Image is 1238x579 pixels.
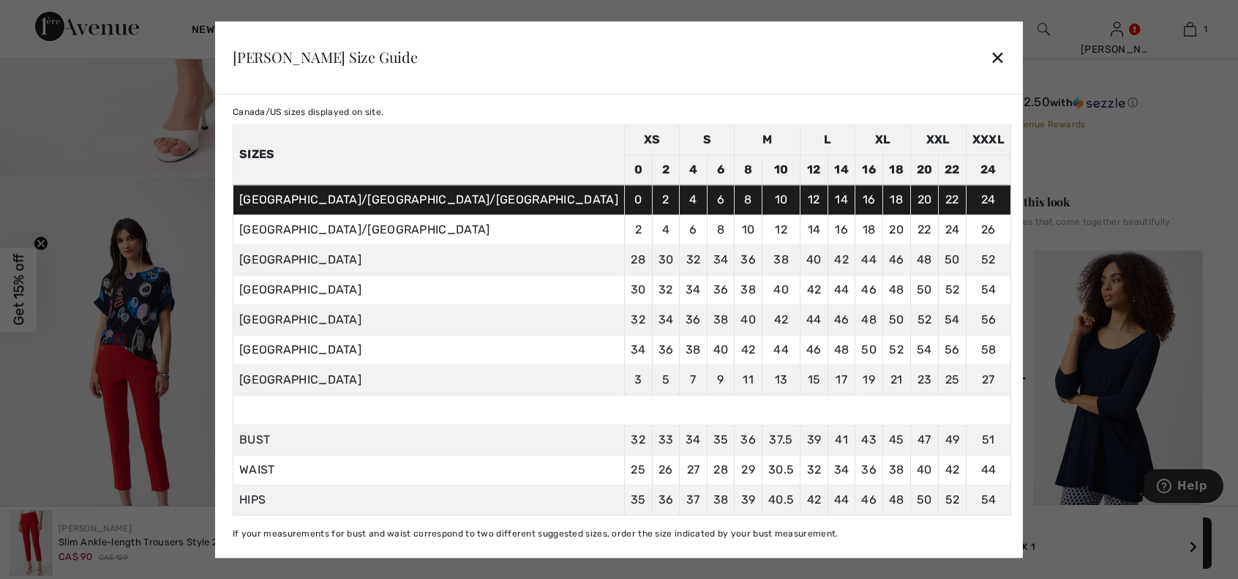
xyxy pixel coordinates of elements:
td: 46 [882,244,910,274]
span: 46 [861,493,877,507]
td: WAIST [233,455,624,485]
td: 22 [939,154,967,184]
td: 52 [966,244,1010,274]
td: 16 [828,214,855,244]
td: 54 [910,335,939,365]
div: If your measurements for bust and waist correspond to two different suggested sizes, order the si... [233,527,1011,540]
td: 44 [828,274,855,305]
td: 40 [735,305,762,335]
td: 18 [882,184,910,214]
span: 35 [713,433,729,447]
td: 52 [882,335,910,365]
td: 34 [652,305,680,335]
td: 10 [735,214,762,244]
td: 56 [966,305,1010,335]
div: [PERSON_NAME] Size Guide [233,50,418,64]
td: 46 [855,274,883,305]
th: Sizes [233,124,624,184]
span: 32 [807,463,822,477]
span: 33 [659,433,674,447]
td: 30 [652,244,680,274]
span: 51 [982,433,995,447]
td: 50 [855,335,883,365]
td: XXL [910,124,966,154]
td: 20 [882,214,910,244]
span: 36 [659,493,674,507]
td: 22 [910,214,939,244]
td: 9 [707,365,735,395]
td: 40 [800,244,828,274]
td: [GEOGRAPHIC_DATA] [233,305,624,335]
td: 21 [882,365,910,395]
span: 34 [834,463,849,477]
span: 32 [631,433,645,447]
td: 27 [966,365,1010,395]
td: BUST [233,425,624,455]
td: 18 [882,154,910,184]
td: 8 [735,154,762,184]
td: 2 [652,184,680,214]
td: 34 [624,335,652,365]
td: 42 [735,335,762,365]
td: 40 [707,335,735,365]
div: Canada/US sizes displayed on site. [233,105,1011,119]
td: 48 [855,305,883,335]
td: S [680,124,735,154]
td: 20 [910,184,939,214]
td: 48 [882,274,910,305]
td: 32 [652,274,680,305]
span: 39 [741,493,756,507]
td: 22 [939,184,967,214]
td: 6 [707,184,735,214]
td: XS [624,124,679,154]
td: 6 [680,214,708,244]
td: 14 [800,214,828,244]
td: 46 [828,305,855,335]
span: 42 [945,463,960,477]
td: [GEOGRAPHIC_DATA] [233,365,624,395]
td: 0 [624,184,652,214]
td: 7 [680,365,708,395]
span: 45 [889,433,904,447]
td: 0 [624,154,652,184]
span: 27 [687,463,700,477]
td: 6 [707,154,735,184]
td: 14 [828,154,855,184]
td: 12 [800,154,828,184]
td: 25 [939,365,967,395]
td: 44 [800,305,828,335]
td: 36 [652,335,680,365]
td: 20 [910,154,939,184]
span: 37 [686,493,700,507]
td: 17 [828,365,855,395]
span: 37.5 [769,433,792,447]
span: 26 [659,463,673,477]
span: 36 [740,433,756,447]
td: 48 [828,335,855,365]
td: 34 [707,244,735,274]
td: 50 [882,305,910,335]
span: 40.5 [768,493,794,507]
td: 44 [762,335,800,365]
td: 16 [855,184,883,214]
td: 42 [828,244,855,274]
td: 38 [707,305,735,335]
span: 39 [807,433,822,447]
td: 50 [910,274,939,305]
td: 13 [762,365,800,395]
td: 23 [910,365,939,395]
span: 44 [834,493,849,507]
td: 19 [855,365,883,395]
span: 54 [981,493,997,507]
td: 14 [828,184,855,214]
span: Help [33,10,63,23]
td: [GEOGRAPHIC_DATA] [233,335,624,365]
td: 26 [966,214,1010,244]
span: 34 [686,433,701,447]
span: 50 [917,493,932,507]
td: 50 [939,244,967,274]
td: 42 [762,305,800,335]
td: 34 [680,274,708,305]
td: 24 [966,184,1010,214]
td: 38 [735,274,762,305]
